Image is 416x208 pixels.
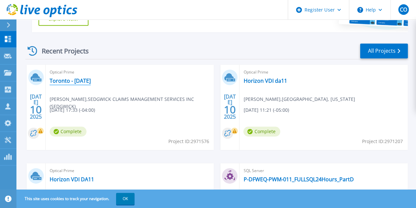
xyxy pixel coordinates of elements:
a: Horizon VDI DA11 [50,176,94,183]
span: Optical Prime [243,69,404,76]
span: [DATE] 17:33 (-04:00) [50,106,95,114]
a: P-DFWEQ-PWM-011_FULLSQL24Hours_PartD [243,176,354,183]
span: Project ID: 2971576 [168,138,209,145]
div: [DATE] 2025 [30,95,42,119]
span: [DATE] 11:21 (-05:00) [243,106,289,114]
span: Optical Prime [50,69,210,76]
span: This site uses cookies to track your navigation. [18,193,135,205]
span: SQL Server [243,167,404,174]
span: [PERSON_NAME] , SEDGWICK CLAIMS MANAGEMENT SERVICES INC (SEDGWICK) [50,96,214,110]
div: Recent Projects [25,43,98,59]
span: Complete [50,127,86,136]
span: Complete [243,127,280,136]
button: OK [116,193,135,205]
span: Optical Prime [50,167,210,174]
div: [DATE] 2025 [224,95,236,119]
span: 10 [30,107,42,112]
span: 10 [224,107,236,112]
span: [PERSON_NAME] , [GEOGRAPHIC_DATA], [US_STATE] [243,96,355,103]
a: Horizon VDI da11 [243,77,287,84]
span: Project ID: 2971207 [362,138,403,145]
a: Toronto - [DATE] [50,77,91,84]
a: All Projects [360,44,408,58]
span: CO [400,7,407,12]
